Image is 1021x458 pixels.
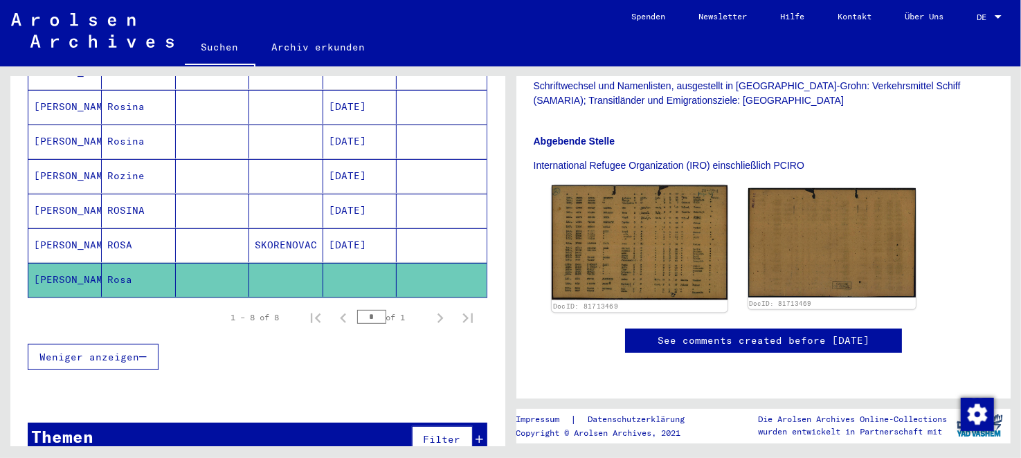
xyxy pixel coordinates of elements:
[954,408,1006,443] img: yv_logo.png
[748,188,916,297] img: 002.jpg
[534,158,994,173] p: International Refugee Organization (IRO) einschließlich PCIRO
[516,427,701,439] p: Copyright © Arolsen Archives, 2021
[329,304,357,331] button: Previous page
[658,333,869,348] a: See comments created before [DATE]
[577,412,701,427] a: Datenschutzerklärung
[102,125,175,158] mat-cell: Rosina
[302,304,329,331] button: First page
[11,13,174,48] img: Arolsen_neg.svg
[323,90,397,124] mat-cell: [DATE]
[255,30,382,64] a: Archiv erkunden
[28,159,102,193] mat-cell: [PERSON_NAME]
[28,125,102,158] mat-cell: [PERSON_NAME]
[28,263,102,297] mat-cell: [PERSON_NAME]
[323,194,397,228] mat-cell: [DATE]
[749,300,811,307] a: DocID: 81713469
[551,185,727,300] img: 001.jpg
[28,344,159,370] button: Weniger anzeigen
[102,263,175,297] mat-cell: Rosa
[323,125,397,158] mat-cell: [DATE]
[454,304,482,331] button: Last page
[28,90,102,124] mat-cell: [PERSON_NAME]
[552,302,618,311] a: DocID: 81713469
[323,159,397,193] mat-cell: [DATE]
[759,425,948,438] p: wurden entwickelt in Partnerschaft mit
[426,304,454,331] button: Next page
[231,311,280,324] div: 1 – 8 of 8
[534,79,994,108] p: Schriftwechsel und Namenlisten, ausgestellt in [GEOGRAPHIC_DATA]-Grohn: Verkehrsmittel Schiff (SA...
[357,311,426,324] div: of 1
[424,433,461,446] span: Filter
[516,412,570,427] a: Impressum
[412,426,473,452] button: Filter
[961,398,994,431] img: Zustimmung ändern
[534,136,615,147] b: Abgebende Stelle
[39,351,139,363] span: Weniger anzeigen
[516,412,701,427] div: |
[31,424,93,449] div: Themen
[249,228,323,262] mat-cell: SKORENOVAC
[977,12,992,22] span: DE
[759,413,948,425] p: Die Arolsen Archives Online-Collections
[102,159,175,193] mat-cell: Rozine
[102,90,175,124] mat-cell: Rosina
[28,228,102,262] mat-cell: [PERSON_NAME]
[323,228,397,262] mat-cell: [DATE]
[102,194,175,228] mat-cell: ROSINA
[28,194,102,228] mat-cell: [PERSON_NAME]
[185,30,255,66] a: Suchen
[102,228,175,262] mat-cell: ROSA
